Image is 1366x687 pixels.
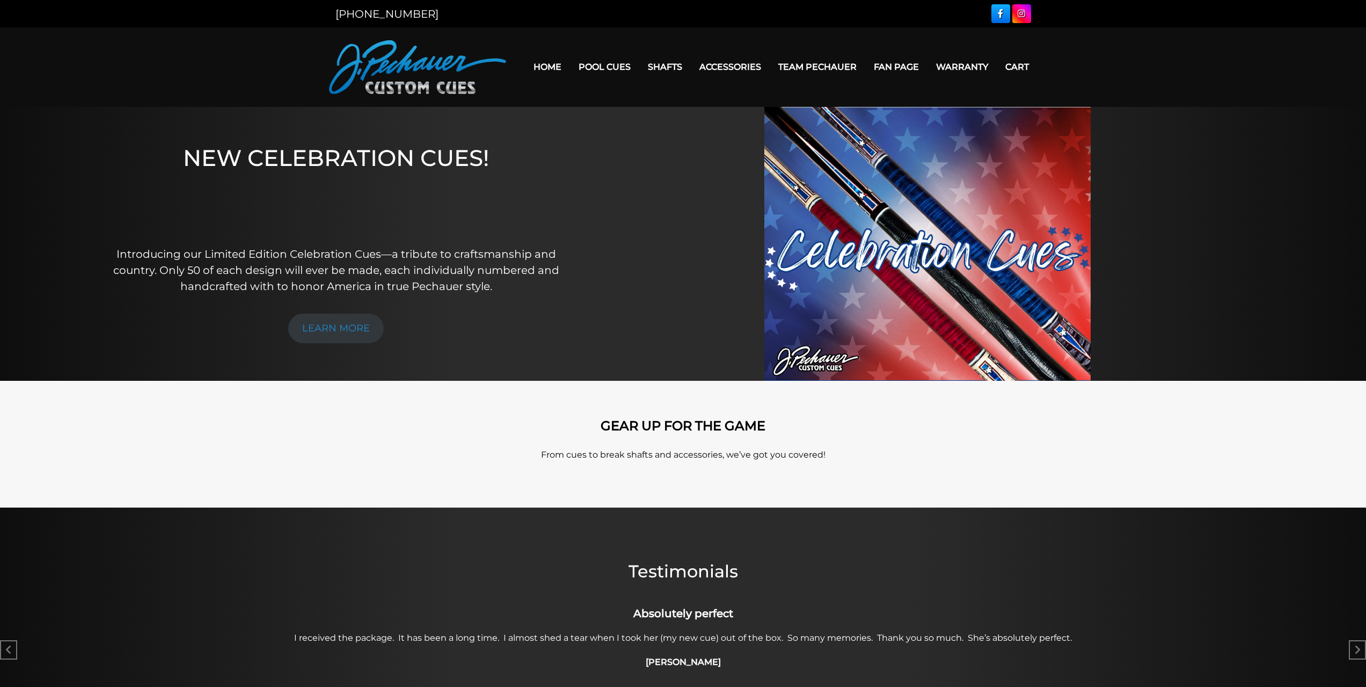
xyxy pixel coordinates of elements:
[108,246,565,294] p: Introducing our Limited Edition Celebration Cues—a tribute to craftsmanship and country. Only 50 ...
[289,656,1077,669] h4: [PERSON_NAME]
[770,53,865,81] a: Team Pechauer
[927,53,997,81] a: Warranty
[570,53,639,81] a: Pool Cues
[865,53,927,81] a: Fan Page
[289,605,1077,621] h3: Absolutely perfect
[289,631,1077,645] p: I received the package. It has been a long time. I almost shed a tear when I took her (my new cue...
[601,418,765,433] strong: GEAR UP FOR THE GAME
[288,314,384,343] a: LEARN MORE
[335,8,439,20] a: [PHONE_NUMBER]
[997,53,1038,81] a: Cart
[377,449,989,461] p: From cues to break shafts and accessories, we’ve got you covered!
[525,53,570,81] a: Home
[639,53,691,81] a: Shafts
[329,40,506,94] img: Pechauer Custom Cues
[108,144,565,231] h1: NEW CELEBRATION CUES!
[691,53,770,81] a: Accessories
